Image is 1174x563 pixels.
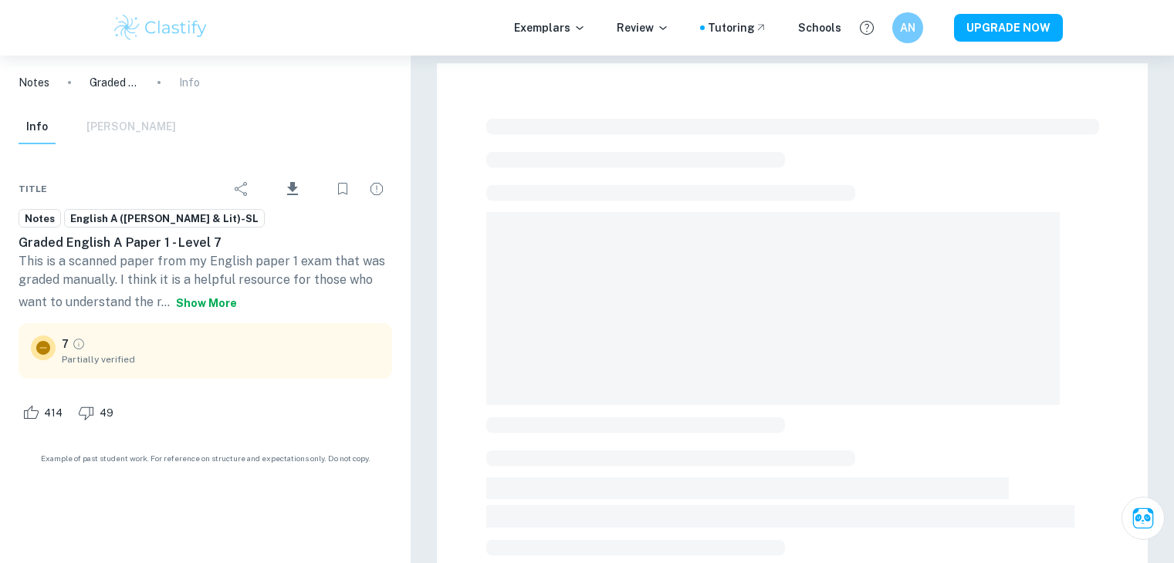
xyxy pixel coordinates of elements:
p: Exemplars [514,19,586,36]
div: Like [19,400,71,425]
a: English A ([PERSON_NAME] & Lit)-SL [64,209,265,228]
p: Graded English A Paper 1 - Level 7 [90,74,139,91]
span: Notes [19,211,60,227]
span: 49 [91,406,122,421]
h6: Graded English A Paper 1 - Level 7 [19,234,392,252]
a: Schools [798,19,841,36]
button: Ask Clai [1122,497,1165,540]
div: Dislike [74,400,122,425]
a: Notes [19,74,49,91]
span: 414 [36,406,71,421]
button: Show more [170,289,243,317]
div: Share [226,174,257,204]
p: This is a scanned paper from my English paper 1 exam that was graded manually. I think it is a he... [19,252,392,317]
button: Help and Feedback [854,15,880,41]
span: Partially verified [62,352,380,366]
div: Download [260,169,324,209]
div: Bookmark [327,174,358,204]
p: 7 [62,335,69,352]
div: Report issue [361,174,392,204]
button: AN [892,12,923,43]
a: Notes [19,209,61,228]
span: Title [19,182,47,196]
button: Info [19,110,56,144]
img: Clastify logo [112,12,210,43]
a: Grade partially verified [72,337,86,351]
h6: AN [898,19,916,36]
a: Tutoring [708,19,767,36]
p: Info [179,74,200,91]
span: Example of past student work. For reference on structure and expectations only. Do not copy. [19,453,392,464]
span: English A ([PERSON_NAME] & Lit)-SL [65,211,264,227]
p: Review [617,19,669,36]
button: UPGRADE NOW [954,14,1063,42]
